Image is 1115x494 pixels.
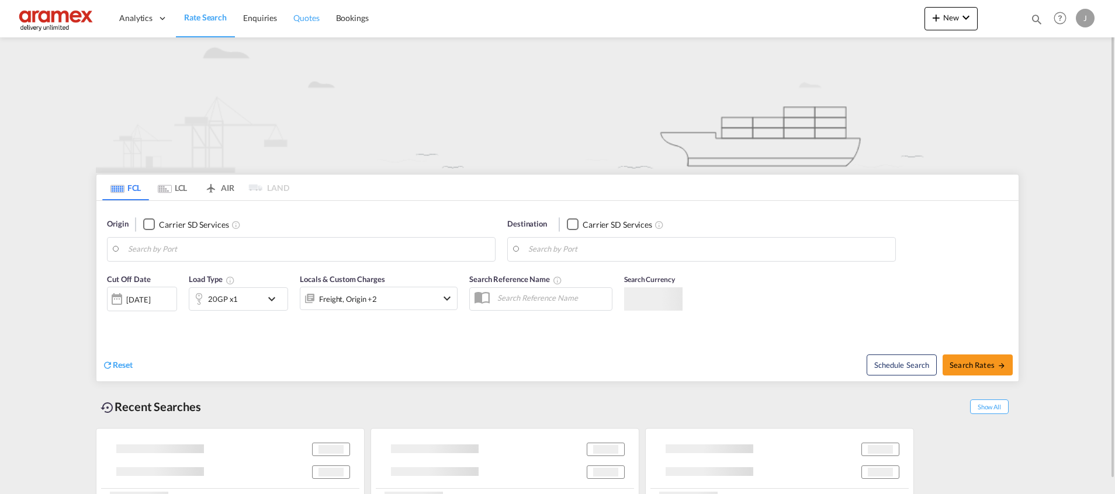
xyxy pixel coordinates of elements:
[119,12,153,24] span: Analytics
[231,220,241,229] md-icon: Unchecked: Search for CY (Container Yard) services for all selected carriers.Checked : Search for...
[319,291,377,307] div: Freight Origin Destination Dock Stuffing
[96,37,1019,173] img: new-FCL.png
[102,360,113,370] md-icon: icon-refresh
[293,13,319,23] span: Quotes
[96,394,206,420] div: Recent Searches
[1050,8,1076,29] div: Help
[102,359,133,372] div: icon-refreshReset
[101,401,115,415] md-icon: icon-backup-restore
[1050,8,1070,28] span: Help
[1076,9,1095,27] div: J
[1030,13,1043,26] md-icon: icon-magnify
[18,5,96,32] img: dca169e0c7e311edbe1137055cab269e.png
[970,399,1009,414] span: Show All
[159,219,228,231] div: Carrier SD Services
[924,7,978,30] button: icon-plus 400-fgNewicon-chevron-down
[867,354,937,375] button: Note: By default Schedule search will only considerorigin ports, destination ports and cut off da...
[998,361,1006,370] md-icon: icon-arrow-right
[189,287,288,311] div: 20GP x1icon-chevron-down
[96,201,1019,381] div: Origin Checkbox No InkUnchecked: Search for CY (Container Yard) services for all selected carrier...
[491,289,612,307] input: Search Reference Name
[107,274,151,284] span: Cut Off Date
[528,241,889,258] input: Search by Port
[243,13,277,23] span: Enquiries
[507,218,547,230] span: Destination
[943,354,1013,375] button: Search Ratesicon-arrow-right
[126,294,150,305] div: [DATE]
[189,274,235,284] span: Load Type
[265,292,285,306] md-icon: icon-chevron-down
[336,13,369,23] span: Bookings
[469,274,562,284] span: Search Reference Name
[184,12,227,22] span: Rate Search
[102,175,149,200] md-tab-item: FCL
[583,219,652,231] div: Carrier SD Services
[929,11,943,25] md-icon: icon-plus 400-fg
[624,275,675,284] span: Search Currency
[107,287,177,311] div: [DATE]
[1030,13,1043,30] div: icon-magnify
[196,175,243,200] md-tab-item: AIR
[107,310,116,326] md-datepicker: Select
[226,276,235,285] md-icon: Select multiple loads to view rates
[149,175,196,200] md-tab-item: LCL
[300,287,458,310] div: Freight Origin Destination Dock Stuffingicon-chevron-down
[208,291,238,307] div: 20GP x1
[655,220,664,229] md-icon: Unchecked: Search for CY (Container Yard) services for all selected carriers.Checked : Search for...
[929,13,973,22] span: New
[950,360,1006,370] span: Search Rates
[143,218,228,231] md-checkbox: Checkbox No Ink
[567,218,652,231] md-checkbox: Checkbox No Ink
[300,274,385,284] span: Locals & Custom Charges
[204,181,218,190] md-icon: icon-airplane
[102,175,289,200] md-pagination-wrapper: Use the left and right arrow keys to navigate between tabs
[128,241,489,258] input: Search by Port
[107,218,128,230] span: Origin
[553,276,562,285] md-icon: Your search will be saved by the below given name
[113,360,133,370] span: Reset
[959,11,973,25] md-icon: icon-chevron-down
[440,291,454,305] md-icon: icon-chevron-down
